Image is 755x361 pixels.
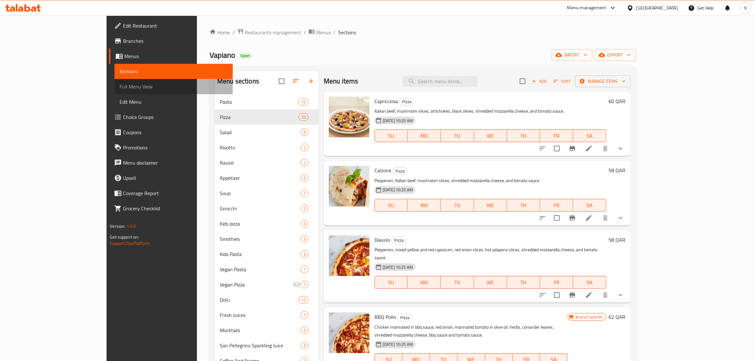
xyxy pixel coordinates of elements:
span: FR [543,131,570,141]
span: [DATE] 10:25 AM [380,187,415,193]
button: Add [529,76,550,86]
div: Menu-management [567,4,606,12]
li: / [304,29,306,36]
span: Choice Groups [123,113,228,121]
span: Menu disclaimer [123,159,228,167]
span: 3 [301,251,308,257]
span: San Pellegrino Sparkling Juice [220,342,301,349]
span: SU [377,131,405,141]
a: Sections [114,64,233,79]
h6: 58 QAR [609,166,626,175]
div: Appetizer5 [215,170,319,186]
div: Mocktails5 [215,323,319,338]
a: Edit menu item [585,214,593,222]
span: BBQ Pollo [374,312,396,322]
div: items [301,159,309,167]
div: items [301,281,309,288]
button: Manage items [575,75,631,87]
button: sort-choices [535,210,550,226]
span: Select to update [550,142,563,155]
div: items [301,128,309,136]
div: Pizza [399,98,414,106]
span: Kids Pasta [220,250,301,258]
button: MO [408,129,441,142]
span: 12 [299,99,308,105]
div: Kids Pasta3 [215,246,319,262]
h6: 62 QAR [609,312,626,321]
span: SU [377,201,405,210]
div: San Pellegrino Sparkling Juice3 [215,338,319,353]
button: SA [573,129,606,142]
img: BBQ Pollo [329,312,369,353]
span: Edit Restaurant [123,22,228,30]
img: Calzone [329,166,369,207]
button: sort-choices [535,287,550,303]
div: [GEOGRAPHIC_DATA] [636,4,678,11]
svg: Show Choices [617,214,624,222]
span: 3 [301,221,308,227]
div: items [298,113,309,121]
button: TH [507,199,540,212]
div: Vegan Pizza1 [215,277,319,292]
button: MO [408,199,441,212]
span: Sort sections [288,74,303,89]
span: SA [576,278,603,287]
svg: Inactive section [293,281,301,288]
a: Restaurants management [237,28,301,36]
span: TU [443,131,471,141]
h2: Menu items [324,76,358,86]
span: Sort [554,78,571,85]
span: SU [377,278,405,287]
button: show more [613,141,628,156]
svg: Show Choices [617,145,624,152]
span: Branches [123,37,228,45]
span: [DATE] 10:25 AM [380,118,415,124]
div: Fresh Juices7 [215,307,319,323]
a: Choice Groups [109,109,233,125]
li: / [232,29,235,36]
div: items [301,342,309,349]
a: Full Menu View [114,79,233,94]
a: Promotions [109,140,233,155]
div: items [298,296,309,304]
span: Grocery Checklist [123,205,228,212]
div: Soup7 [215,186,319,201]
div: items [301,235,309,243]
a: Branches [109,33,233,49]
div: items [301,326,309,334]
span: Diavolo [374,235,390,245]
span: Mocktails [220,326,301,334]
div: items [298,98,309,106]
span: MO [410,131,438,141]
div: Kids pizza [220,220,301,227]
a: Support.OpsPlatform [110,239,150,247]
span: Dolci [220,296,298,304]
a: Menus [109,49,233,64]
a: Menus [309,28,331,36]
svg: Show Choices [617,291,624,299]
button: Sort [552,76,573,86]
button: show more [613,210,628,226]
button: TH [507,276,540,289]
span: Smothies [220,235,301,243]
span: WE [477,278,504,287]
span: Sort items [550,76,575,86]
div: Salad6 [215,125,319,140]
span: 2 [301,160,308,166]
span: Edit Menu [120,98,228,106]
p: Chicken marinated in bbq sauce, red onion, marinated tomato in olive oil, herbs, coriander leaves... [374,323,568,339]
span: 2 [301,206,308,212]
span: 12 [299,297,308,303]
div: items [301,189,309,197]
span: Restaurants management [245,29,301,36]
div: Vegan Pasta [220,266,301,273]
span: TH [510,131,537,141]
button: Add section [303,74,319,89]
span: 1.0.0 [127,222,136,230]
span: Gnocchi [220,205,301,212]
span: WE [477,131,504,141]
h2: Menu sections [217,76,259,86]
span: 3 [301,343,308,349]
div: items [301,220,309,227]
